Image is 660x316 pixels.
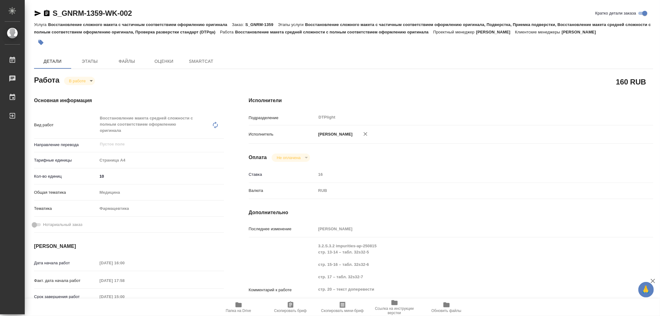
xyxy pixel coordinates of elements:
[272,154,310,162] div: В работе
[67,78,88,84] button: В работе
[48,22,232,27] p: Восстановление сложного макета с частичным соответствием оформлению оригинала
[433,30,476,34] p: Проектный менеджер
[316,185,619,196] div: RUB
[64,77,95,85] div: В работе
[275,155,302,160] button: Не оплачена
[220,30,235,34] p: Работа
[249,171,316,178] p: Ставка
[34,173,97,180] p: Кол-во единиц
[245,22,278,27] p: S_GNRM-1359
[34,243,224,250] h4: [PERSON_NAME]
[316,224,619,233] input: Пустое поле
[515,30,562,34] p: Клиентские менеджеры
[232,22,245,27] p: Заказ:
[34,74,59,85] h2: Работа
[112,58,142,65] span: Файлы
[316,170,619,179] input: Пустое поле
[97,203,224,214] div: Фармацевтика
[97,187,224,198] div: Медицина
[562,30,601,34] p: [PERSON_NAME]
[43,10,50,17] button: Скопировать ссылку
[369,299,421,316] button: Ссылка на инструкции верстки
[249,287,316,293] p: Комментарий к работе
[99,141,209,148] input: Пустое поле
[278,22,305,27] p: Этапы услуги
[595,10,636,16] span: Кратко детали заказа
[34,36,48,49] button: Добавить тэг
[372,306,417,315] span: Ссылка на инструкции верстки
[421,299,472,316] button: Обновить файлы
[97,155,224,166] div: Страница А4
[317,299,369,316] button: Скопировать мини-бриф
[616,76,646,87] h2: 160 RUB
[75,58,105,65] span: Этапы
[249,131,316,137] p: Исполнитель
[34,142,97,148] p: Направление перевода
[476,30,515,34] p: [PERSON_NAME]
[34,206,97,212] p: Тематика
[34,22,48,27] p: Услуга
[97,172,224,181] input: ✎ Введи что-нибудь
[34,189,97,196] p: Общая тематика
[34,157,97,163] p: Тарифные единицы
[38,58,67,65] span: Детали
[97,258,152,267] input: Пустое поле
[34,294,97,300] p: Срок завершения работ
[34,260,97,266] p: Дата начала работ
[274,309,307,313] span: Скопировать бриф
[249,226,316,232] p: Последнее изменение
[249,154,267,161] h4: Оплата
[641,283,651,296] span: 🙏
[97,292,152,301] input: Пустое поле
[226,309,251,313] span: Папка на Drive
[321,309,364,313] span: Скопировать мини-бриф
[43,222,82,228] span: Нотариальный заказ
[359,127,372,141] button: Удалить исполнителя
[213,299,265,316] button: Папка на Drive
[34,97,224,104] h4: Основная информация
[97,276,152,285] input: Пустое поле
[638,282,654,297] button: 🙏
[34,10,41,17] button: Скопировать ссылку для ЯМессенджера
[316,131,353,137] p: [PERSON_NAME]
[149,58,179,65] span: Оценки
[249,188,316,194] p: Валюта
[34,122,97,128] p: Вид работ
[431,309,461,313] span: Обновить файлы
[249,115,316,121] p: Подразделение
[249,97,653,104] h4: Исполнители
[265,299,317,316] button: Скопировать бриф
[235,30,433,34] p: Восстановление макета средней сложности с полным соответствием оформлению оригинала
[34,22,651,34] p: Восстановление сложного макета с частичным соответствием оформлению оригинала, Подверстка, Приемк...
[186,58,216,65] span: SmartCat
[249,209,653,216] h4: Дополнительно
[53,9,132,17] a: S_GNRM-1359-WK-002
[34,278,97,284] p: Факт. дата начала работ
